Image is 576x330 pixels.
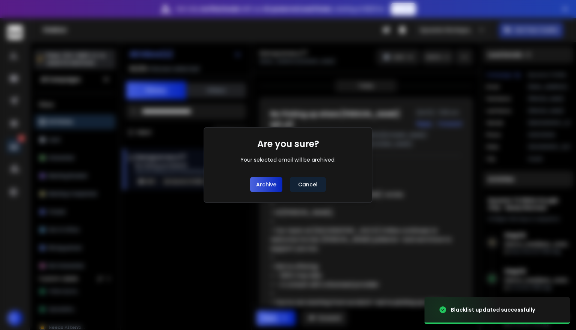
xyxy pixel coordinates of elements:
h1: Are you sure? [257,138,319,150]
button: Cancel [290,177,326,192]
div: Your selected email will be archived. [240,156,336,163]
button: archive [250,177,282,192]
div: Blacklist updated successfully [451,306,535,313]
p: archive [256,181,276,188]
